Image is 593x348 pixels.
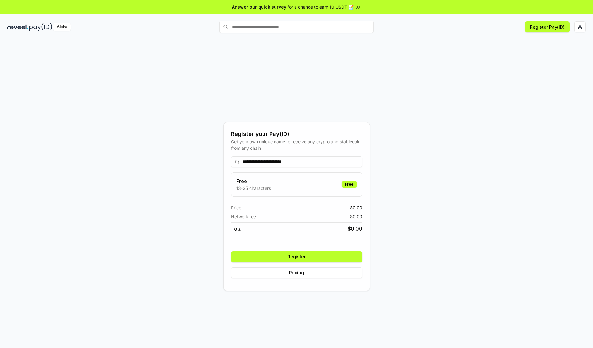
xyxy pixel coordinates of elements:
[236,178,271,185] h3: Free
[231,204,241,211] span: Price
[231,130,362,138] div: Register your Pay(ID)
[231,138,362,151] div: Get your own unique name to receive any crypto and stablecoin, from any chain
[231,267,362,278] button: Pricing
[288,4,354,10] span: for a chance to earn 10 USDT 📝
[232,4,286,10] span: Answer our quick survey
[231,225,243,232] span: Total
[231,213,256,220] span: Network fee
[231,251,362,262] button: Register
[348,225,362,232] span: $ 0.00
[350,204,362,211] span: $ 0.00
[525,21,570,32] button: Register Pay(ID)
[29,23,52,31] img: pay_id
[7,23,28,31] img: reveel_dark
[236,185,271,191] p: 13-25 characters
[342,181,357,188] div: Free
[350,213,362,220] span: $ 0.00
[53,23,71,31] div: Alpha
